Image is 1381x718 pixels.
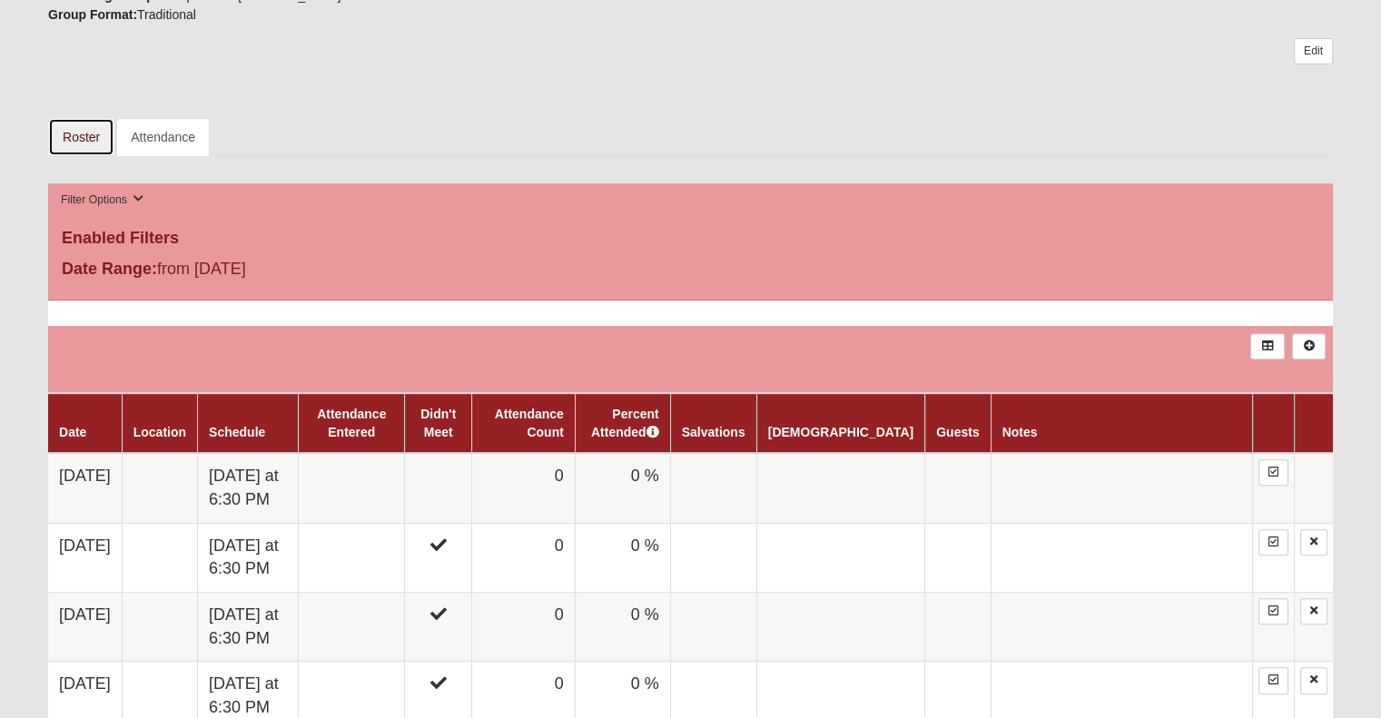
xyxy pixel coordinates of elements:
[1292,333,1326,359] a: Alt+N
[48,257,477,286] div: from [DATE]
[472,453,576,523] td: 0
[48,118,114,156] a: Roster
[62,229,1319,249] h4: Enabled Filters
[756,393,924,453] th: [DEMOGRAPHIC_DATA]
[575,593,670,662] td: 0 %
[1250,333,1284,359] a: Export to Excel
[133,425,186,439] a: Location
[198,593,299,662] td: [DATE] at 6:30 PM
[48,523,122,592] td: [DATE]
[55,191,149,210] button: Filter Options
[59,425,86,439] a: Date
[317,407,386,439] a: Attendance Entered
[48,593,122,662] td: [DATE]
[48,453,122,523] td: [DATE]
[209,425,265,439] a: Schedule
[420,407,456,439] a: Didn't Meet
[925,393,991,453] th: Guests
[495,407,564,439] a: Attendance Count
[1258,667,1288,693] a: Enter Attendance
[1258,598,1288,625] a: Enter Attendance
[575,453,670,523] td: 0 %
[1294,38,1333,64] a: Edit
[670,393,756,453] th: Salvations
[1300,529,1327,556] a: Delete
[198,523,299,592] td: [DATE] at 6:30 PM
[62,257,157,281] label: Date Range:
[575,523,670,592] td: 0 %
[116,118,210,156] a: Attendance
[1002,425,1038,439] a: Notes
[1258,529,1288,556] a: Enter Attendance
[1300,667,1327,693] a: Delete
[472,593,576,662] td: 0
[1300,598,1327,625] a: Delete
[198,453,299,523] td: [DATE] at 6:30 PM
[1258,459,1288,486] a: Enter Attendance
[48,7,137,22] strong: Group Format:
[591,407,659,439] a: Percent Attended
[472,523,576,592] td: 0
